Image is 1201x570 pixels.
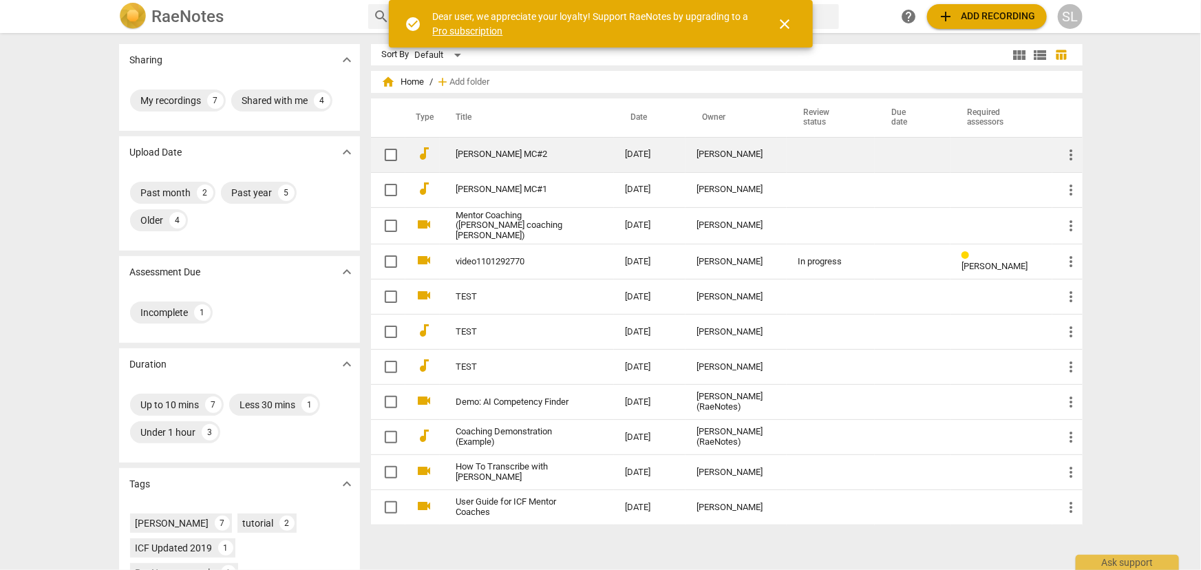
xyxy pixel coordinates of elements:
[405,98,440,137] th: Type
[337,262,357,282] button: Show more
[1030,45,1051,65] button: List view
[697,503,776,513] div: [PERSON_NAME]
[136,541,213,555] div: ICF Updated 2019
[1063,253,1080,270] span: more_vert
[1063,464,1080,481] span: more_vert
[141,186,191,200] div: Past month
[416,287,433,304] span: videocam
[430,77,434,87] span: /
[416,322,433,339] span: audiotrack
[614,172,685,207] td: [DATE]
[456,257,576,267] a: video1101292770
[614,137,685,172] td: [DATE]
[314,92,330,109] div: 4
[152,7,224,26] h2: RaeNotes
[1063,324,1080,340] span: more_vert
[1063,182,1080,198] span: more_vert
[950,98,1052,137] th: Required assessors
[416,145,433,162] span: audiotrack
[205,397,222,413] div: 7
[141,398,200,412] div: Up to 10 mins
[337,474,357,494] button: Show more
[697,467,776,478] div: [PERSON_NAME]
[456,184,576,195] a: [PERSON_NAME] MC#1
[798,257,864,267] div: In progress
[1012,47,1028,63] span: view_module
[130,145,182,160] p: Upload Date
[614,420,685,455] td: [DATE]
[456,462,576,483] a: How To Transcribe with [PERSON_NAME]
[382,50,410,60] div: Sort By
[339,144,355,160] span: expand_more
[382,75,396,89] span: home
[1058,4,1083,29] button: SL
[337,50,357,70] button: Show more
[450,77,490,87] span: Add folder
[685,98,787,137] th: Owner
[1032,47,1049,63] span: view_list
[1063,359,1080,375] span: more_vert
[141,213,164,227] div: Older
[938,8,1036,25] span: Add recording
[169,212,186,229] div: 4
[614,385,685,420] td: [DATE]
[339,356,355,372] span: expand_more
[416,357,433,374] span: audiotrack
[1076,555,1179,570] div: Ask support
[278,184,295,201] div: 5
[456,292,576,302] a: TEST
[382,75,425,89] span: Home
[697,292,776,302] div: [PERSON_NAME]
[697,427,776,447] div: [PERSON_NAME] (RaeNotes)
[456,327,576,337] a: TEST
[215,516,230,531] div: 7
[240,398,296,412] div: Less 30 mins
[416,180,433,197] span: audiotrack
[614,315,685,350] td: [DATE]
[130,357,167,372] p: Duration
[614,350,685,385] td: [DATE]
[769,8,802,41] button: Close
[697,327,776,337] div: [PERSON_NAME]
[197,184,213,201] div: 2
[614,207,685,244] td: [DATE]
[697,220,776,231] div: [PERSON_NAME]
[961,251,975,261] span: Review status: in progress
[614,98,685,137] th: Date
[1063,394,1080,410] span: more_vert
[301,397,318,413] div: 1
[243,516,274,530] div: tutorial
[456,211,576,242] a: Mentor Coaching ([PERSON_NAME] coaching [PERSON_NAME])
[405,16,422,32] span: check_circle
[697,257,776,267] div: [PERSON_NAME]
[416,498,433,514] span: videocam
[279,516,295,531] div: 2
[202,424,218,441] div: 3
[433,25,503,36] a: Pro subscription
[697,392,776,412] div: [PERSON_NAME] (RaeNotes)
[697,149,776,160] div: [PERSON_NAME]
[207,92,224,109] div: 7
[938,8,955,25] span: add
[141,425,196,439] div: Under 1 hour
[456,397,576,408] a: Demo: AI Competency Finder
[440,98,615,137] th: Title
[1051,45,1072,65] button: Table view
[339,476,355,492] span: expand_more
[194,304,211,321] div: 1
[927,4,1047,29] button: Upload
[614,279,685,315] td: [DATE]
[218,540,233,556] div: 1
[337,142,357,162] button: Show more
[961,261,1028,271] span: [PERSON_NAME]
[130,53,163,67] p: Sharing
[119,3,357,30] a: LogoRaeNotes
[1063,499,1080,516] span: more_vert
[614,490,685,525] td: [DATE]
[339,264,355,280] span: expand_more
[697,362,776,372] div: [PERSON_NAME]
[1063,429,1080,445] span: more_vert
[1010,45,1030,65] button: Tile view
[1054,48,1067,61] span: table_chart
